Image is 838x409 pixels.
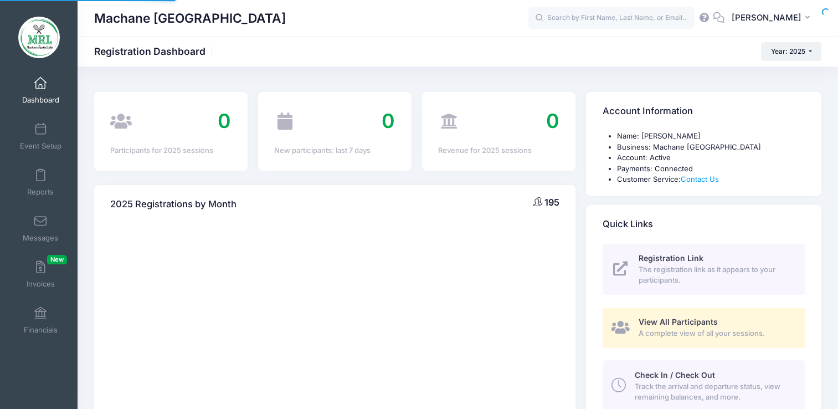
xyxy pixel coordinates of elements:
a: Contact Us [681,175,719,183]
span: Reports [27,187,54,197]
a: Registration Link The registration link as it appears to your participants. [603,244,805,295]
span: Track the arrival and departure status, view remaining balances, and more. [635,381,793,403]
span: Check In / Check Out [635,370,715,380]
li: Business: Machane [GEOGRAPHIC_DATA] [617,142,805,153]
span: View All Participants [639,317,718,326]
h1: Registration Dashboard [94,45,215,57]
span: 195 [544,197,559,208]
li: Customer Service: [617,174,805,185]
span: The registration link as it appears to your participants. [639,264,793,286]
input: Search by First Name, Last Name, or Email... [528,7,695,29]
div: Revenue for 2025 sessions [438,145,559,156]
img: Machane Racket Lake [18,17,60,58]
button: [PERSON_NAME] [724,6,821,31]
span: 0 [382,109,395,133]
div: New participants: last 7 days [274,145,395,156]
span: 0 [546,109,559,133]
span: Messages [23,233,58,243]
button: Year: 2025 [761,42,821,61]
span: Invoices [27,279,55,289]
span: Financials [24,325,58,335]
span: [PERSON_NAME] [732,12,801,24]
a: View All Participants A complete view of all your sessions. [603,308,805,348]
a: Dashboard [14,71,67,110]
span: 0 [218,109,231,133]
span: Event Setup [20,141,61,151]
a: Financials [14,301,67,340]
span: A complete view of all your sessions. [639,328,793,339]
span: New [47,255,67,264]
span: Year: 2025 [771,47,805,55]
h4: Quick Links [603,208,653,240]
a: Reports [14,163,67,202]
div: Participants for 2025 sessions [110,145,231,156]
span: Dashboard [22,95,59,105]
li: Payments: Connected [617,163,805,175]
a: Event Setup [14,117,67,156]
h1: Machane [GEOGRAPHIC_DATA] [94,6,286,31]
li: Name: [PERSON_NAME] [617,131,805,142]
h4: Account Information [603,96,693,127]
a: Messages [14,209,67,248]
li: Account: Active [617,152,805,163]
span: Registration Link [639,253,703,263]
h4: 2025 Registrations by Month [110,188,237,220]
a: InvoicesNew [14,255,67,294]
